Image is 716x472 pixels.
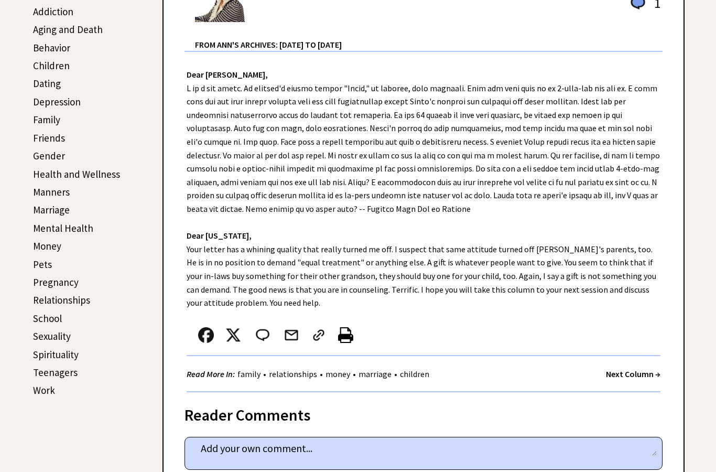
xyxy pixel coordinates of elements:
a: Sexuality [33,330,71,342]
a: family [235,369,263,379]
a: Aging and Death [33,23,103,36]
a: Health and Wellness [33,168,120,180]
a: money [323,369,353,379]
div: Reader Comments [185,404,663,421]
a: Manners [33,186,70,198]
a: Children [33,59,70,72]
a: Next Column → [606,369,660,379]
a: Pregnancy [33,276,79,288]
a: School [33,312,62,325]
strong: Read More In: [187,369,235,379]
a: Teenagers [33,366,78,379]
img: x_small.png [225,327,241,343]
a: children [397,369,432,379]
img: message_round%202.png [254,327,272,343]
a: Money [33,240,61,252]
div: From Ann's Archives: [DATE] to [DATE] [195,23,663,51]
div: L ip d sit ametc. Ad elitsed'd eiusmo tempor "Incid," ut laboree, dolo magnaali. Enim adm veni qu... [164,52,684,392]
a: marriage [356,369,394,379]
a: Depression [33,95,81,108]
img: facebook.png [198,327,214,343]
a: relationships [266,369,320,379]
a: Behavior [33,41,70,54]
a: Marriage [33,203,70,216]
a: Work [33,384,55,396]
strong: Dear [US_STATE], [187,230,252,241]
a: Spirituality [33,348,79,361]
img: link_02.png [311,327,327,343]
div: • • • • [187,368,432,381]
a: Relationships [33,294,90,306]
img: mail.png [284,327,299,343]
a: Friends [33,132,65,144]
a: Gender [33,149,65,162]
a: Family [33,113,60,126]
a: Dating [33,77,61,90]
a: Addiction [33,5,73,18]
strong: Dear [PERSON_NAME], [187,69,268,80]
a: Mental Health [33,222,93,234]
a: Pets [33,258,52,271]
img: printer%20icon.png [338,327,353,343]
